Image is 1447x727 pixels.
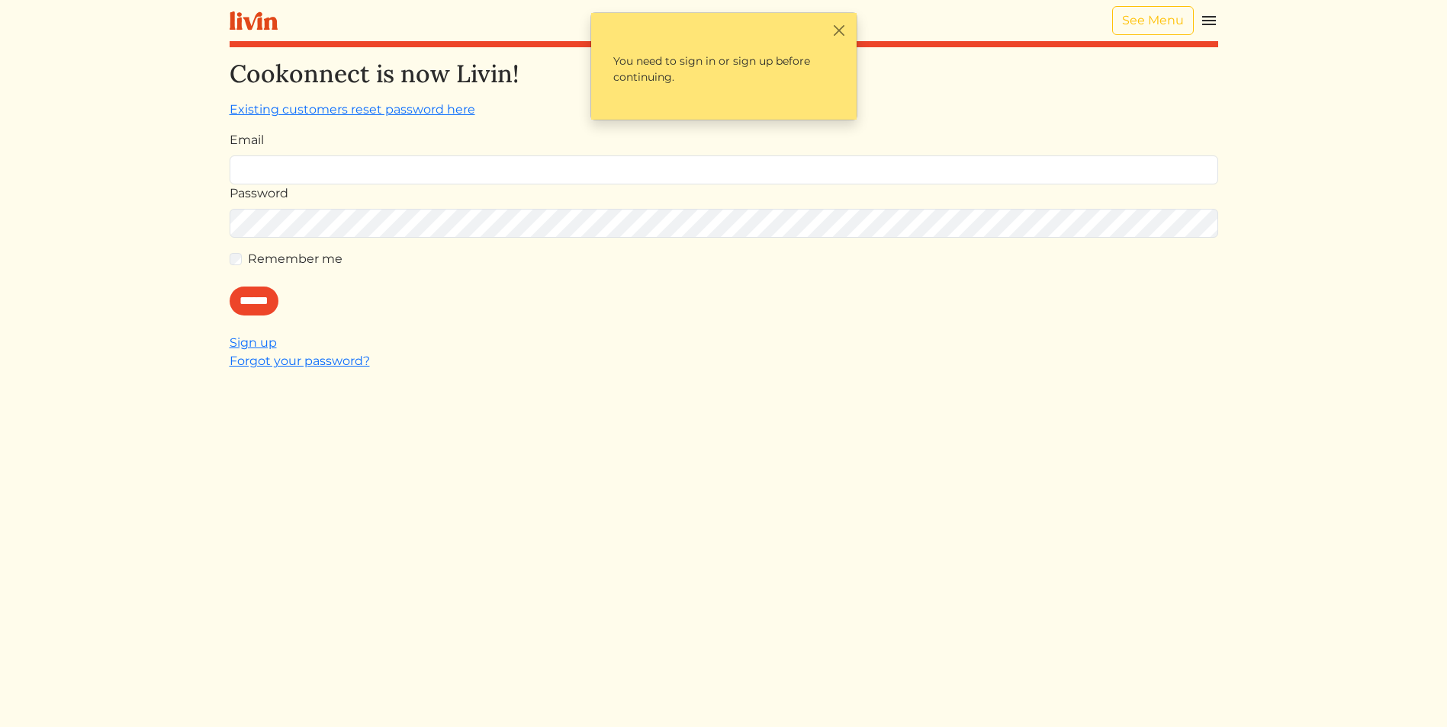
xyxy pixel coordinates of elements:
[230,131,264,149] label: Email
[230,11,278,30] img: livin-logo-a0d97d1a881af30f6274990eb6222085a2533c92bbd1e4f22c21b4f0d0e3210c.svg
[230,335,277,350] a: Sign up
[230,184,288,203] label: Password
[600,40,847,98] p: You need to sign in or sign up before continuing.
[1200,11,1218,30] img: menu_hamburger-cb6d353cf0ecd9f46ceae1c99ecbeb4a00e71ca567a856bd81f57e9d8c17bb26.svg
[248,250,342,268] label: Remember me
[230,59,1218,88] h2: Cookonnect is now Livin!
[831,22,847,38] button: Close
[1112,6,1194,35] a: See Menu
[230,354,370,368] a: Forgot your password?
[230,102,475,117] a: Existing customers reset password here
